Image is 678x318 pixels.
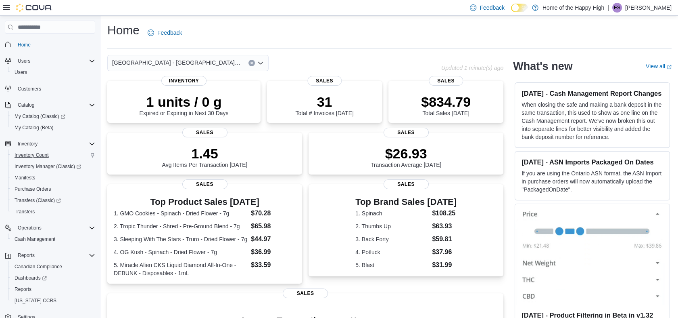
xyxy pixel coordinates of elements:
[257,60,264,66] button: Open list of options
[15,39,95,49] span: Home
[11,262,95,272] span: Canadian Compliance
[283,289,328,298] span: Sales
[15,163,81,170] span: Inventory Manager (Classic)
[251,234,296,244] dd: $44.97
[15,251,38,260] button: Reports
[11,184,95,194] span: Purchase Orders
[371,145,442,162] p: $26.93
[8,295,98,306] button: [US_STATE] CCRS
[251,208,296,218] dd: $70.28
[522,169,663,194] p: If you are using the Ontario ASN format, the ASN Import in purchase orders will now automatically...
[307,76,342,86] span: Sales
[11,273,50,283] a: Dashboards
[15,84,44,94] a: Customers
[15,100,38,110] button: Catalog
[140,94,229,116] div: Expired or Expiring in Next 30 Days
[8,183,98,195] button: Purchase Orders
[11,207,95,217] span: Transfers
[11,262,65,272] a: Canadian Compliance
[107,22,140,38] h1: Home
[251,221,296,231] dd: $65.98
[8,261,98,272] button: Canadian Compliance
[625,3,672,13] p: [PERSON_NAME]
[15,175,35,181] span: Manifests
[8,284,98,295] button: Reports
[355,248,429,256] dt: 4. Potluck
[2,250,98,261] button: Reports
[2,99,98,111] button: Catalog
[2,38,98,50] button: Home
[15,100,95,110] span: Catalog
[15,275,47,281] span: Dashboards
[8,206,98,217] button: Transfers
[522,89,663,97] h3: [DATE] - Cash Management Report Changes
[371,145,442,168] div: Transaction Average [DATE]
[114,222,248,230] dt: 2. Tropic Thunder - Shred - Pre-Ground Blend - 7g
[11,112,69,121] a: My Catalog (Classic)
[11,112,95,121] span: My Catalog (Classic)
[15,236,55,242] span: Cash Management
[5,35,95,318] nav: Complex example
[355,235,429,243] dt: 3. Back Forty
[432,260,457,270] dd: $31.99
[8,67,98,78] button: Users
[11,162,84,171] a: Inventory Manager (Classic)
[11,234,95,244] span: Cash Management
[432,221,457,231] dd: $63.93
[11,67,30,77] a: Users
[11,67,95,77] span: Users
[384,128,429,137] span: Sales
[15,56,95,66] span: Users
[11,196,95,205] span: Transfers (Classic)
[15,56,33,66] button: Users
[15,223,95,233] span: Operations
[18,58,30,64] span: Users
[295,94,353,110] p: 31
[15,197,61,204] span: Transfers (Classic)
[432,208,457,218] dd: $108.25
[646,63,672,69] a: View allExternal link
[15,286,31,293] span: Reports
[429,76,463,86] span: Sales
[11,150,95,160] span: Inventory Count
[114,261,248,277] dt: 5. Miracle Alien CKS Liquid Diamond All-In-One - DEBUNK - Disposables - 1mL
[140,94,229,110] p: 1 units / 0 g
[15,139,95,149] span: Inventory
[11,273,95,283] span: Dashboards
[2,222,98,234] button: Operations
[15,251,95,260] span: Reports
[11,296,60,305] a: [US_STATE] CCRS
[15,152,49,158] span: Inventory Count
[114,197,296,207] h3: Top Product Sales [DATE]
[8,272,98,284] a: Dashboards
[112,58,240,67] span: [GEOGRAPHIC_DATA] - [GEOGRAPHIC_DATA] - Pop's Cannabis
[295,94,353,116] div: Total # Invoices [DATE]
[8,111,98,122] a: My Catalog (Classic)
[15,297,56,304] span: [US_STATE] CCRS
[18,252,35,259] span: Reports
[11,234,58,244] a: Cash Management
[15,40,34,50] a: Home
[15,69,27,76] span: Users
[11,184,54,194] a: Purchase Orders
[18,42,31,48] span: Home
[251,260,296,270] dd: $33.59
[18,141,38,147] span: Inventory
[441,65,503,71] p: Updated 1 minute(s) ago
[16,4,52,12] img: Cova
[8,172,98,183] button: Manifests
[182,179,227,189] span: Sales
[614,3,620,13] span: ES
[162,145,248,162] p: 1.45
[432,234,457,244] dd: $59.81
[2,83,98,95] button: Customers
[144,25,185,41] a: Feedback
[511,12,511,13] span: Dark Mode
[15,208,35,215] span: Transfers
[15,124,54,131] span: My Catalog (Beta)
[114,235,248,243] dt: 3. Sleeping With The Stars - Truro - Dried Flower - 7g
[162,145,248,168] div: Avg Items Per Transaction [DATE]
[114,248,248,256] dt: 4. OG Kush - Spinach - Dried Flower - 7g
[18,102,34,108] span: Catalog
[11,284,35,294] a: Reports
